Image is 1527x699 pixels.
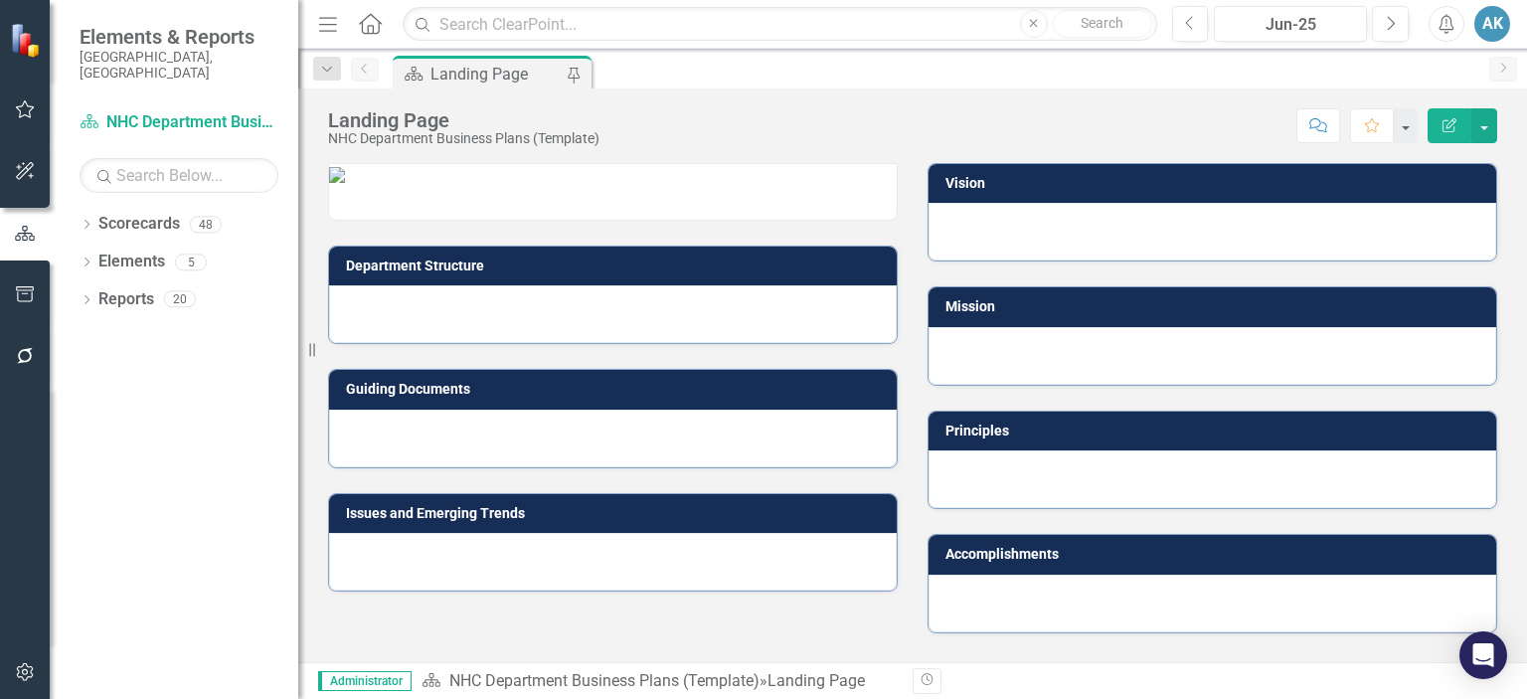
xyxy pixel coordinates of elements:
[1053,10,1152,38] button: Search
[328,131,599,146] div: NHC Department Business Plans (Template)
[346,259,887,273] h3: Department Structure
[98,213,180,236] a: Scorecards
[318,671,412,691] span: Administrator
[80,158,278,193] input: Search Below...
[449,671,760,690] a: NHC Department Business Plans (Template)
[945,299,1486,314] h3: Mission
[190,216,222,233] div: 48
[945,424,1486,438] h3: Principles
[80,25,278,49] span: Elements & Reports
[98,251,165,273] a: Elements
[767,671,865,690] div: Landing Page
[80,111,278,134] a: NHC Department Business Plans (Template)
[346,382,887,397] h3: Guiding Documents
[328,109,599,131] div: Landing Page
[175,254,207,270] div: 5
[945,547,1486,562] h3: Accomplishments
[80,49,278,82] small: [GEOGRAPHIC_DATA], [GEOGRAPHIC_DATA]
[98,288,154,311] a: Reports
[329,167,345,183] img: NHC_header_t%20v2%20v2%20v2.png
[1081,15,1123,31] span: Search
[164,291,196,308] div: 20
[422,670,898,693] div: »
[1474,6,1510,42] button: AK
[1214,6,1367,42] button: Jun-25
[10,22,45,57] img: ClearPoint Strategy
[945,176,1486,191] h3: Vision
[430,62,562,87] div: Landing Page
[403,7,1156,42] input: Search ClearPoint...
[1221,13,1360,37] div: Jun-25
[346,506,887,521] h3: Issues and Emerging Trends
[1459,631,1507,679] div: Open Intercom Messenger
